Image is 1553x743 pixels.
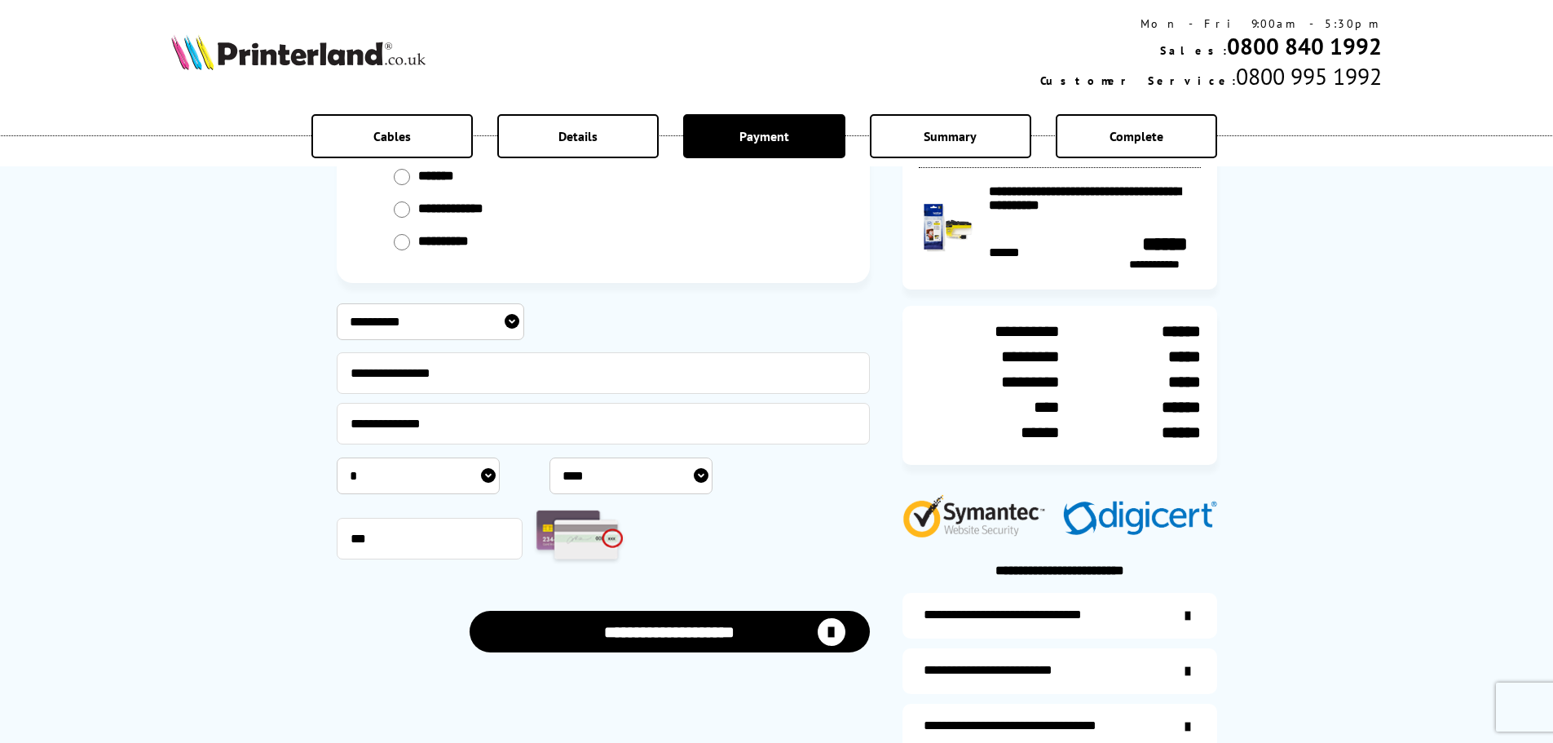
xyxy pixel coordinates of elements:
a: items-arrive [902,648,1217,694]
span: Summary [924,128,977,144]
span: 0800 995 1992 [1236,61,1382,91]
span: Details [558,128,598,144]
span: Payment [739,128,789,144]
img: Printerland Logo [171,34,426,70]
div: Mon - Fri 9:00am - 5:30pm [1040,16,1382,31]
span: Sales: [1160,43,1227,58]
span: Complete [1110,128,1163,144]
span: Cables [373,128,411,144]
a: additional-ink [902,593,1217,639]
span: Customer Service: [1040,73,1236,88]
a: 0800 840 1992 [1227,31,1382,61]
